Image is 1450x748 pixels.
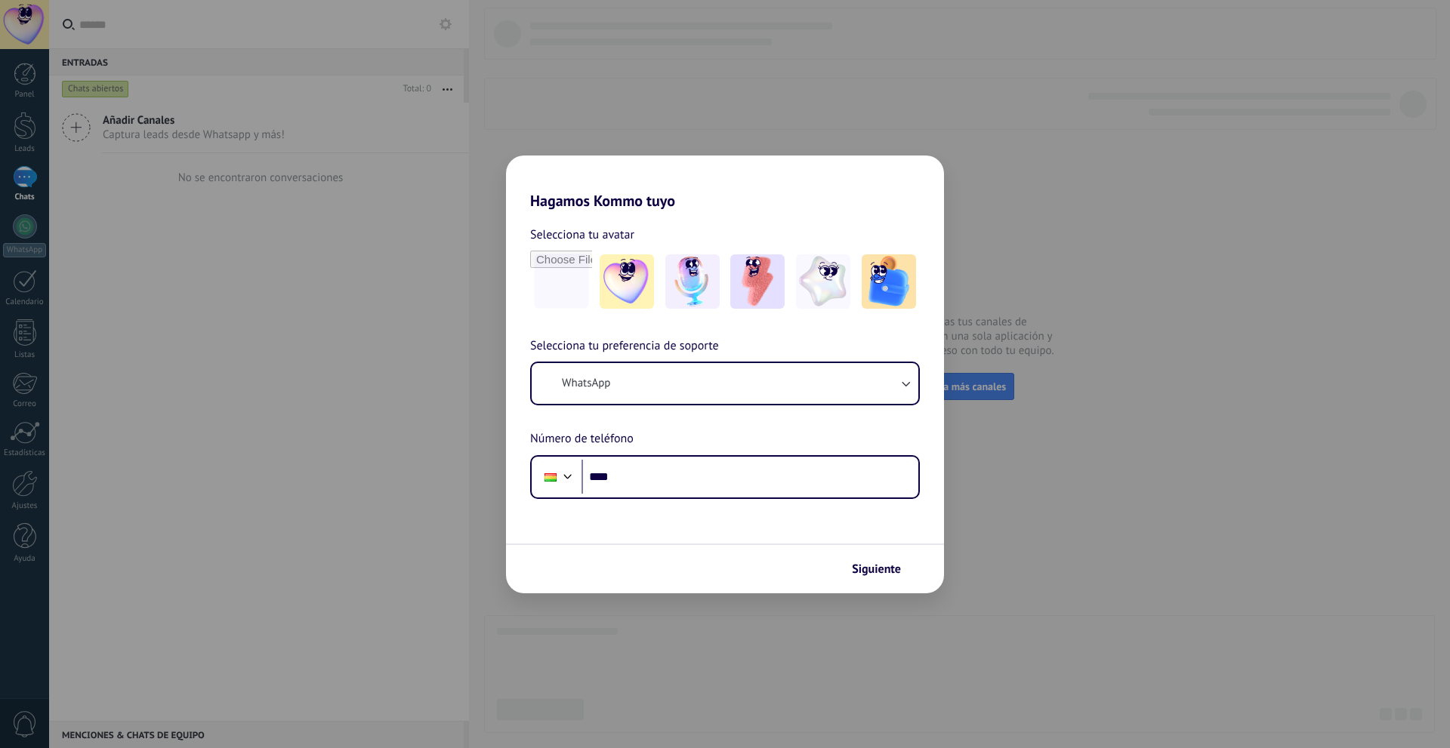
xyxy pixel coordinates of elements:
span: Siguiente [852,564,901,574]
span: Número de teléfono [530,429,634,449]
img: -5.jpeg [862,254,916,309]
span: WhatsApp [562,376,610,391]
button: Siguiente [845,556,921,582]
img: -2.jpeg [665,254,720,309]
button: WhatsApp [532,363,918,404]
div: Bolivia: + 591 [536,461,565,493]
span: Selecciona tu preferencia de soporte [530,337,719,356]
img: -1.jpeg [600,254,654,309]
img: -3.jpeg [730,254,785,309]
h2: Hagamos Kommo tuyo [506,155,944,210]
img: -4.jpeg [796,254,850,309]
span: Selecciona tu avatar [530,225,634,245]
